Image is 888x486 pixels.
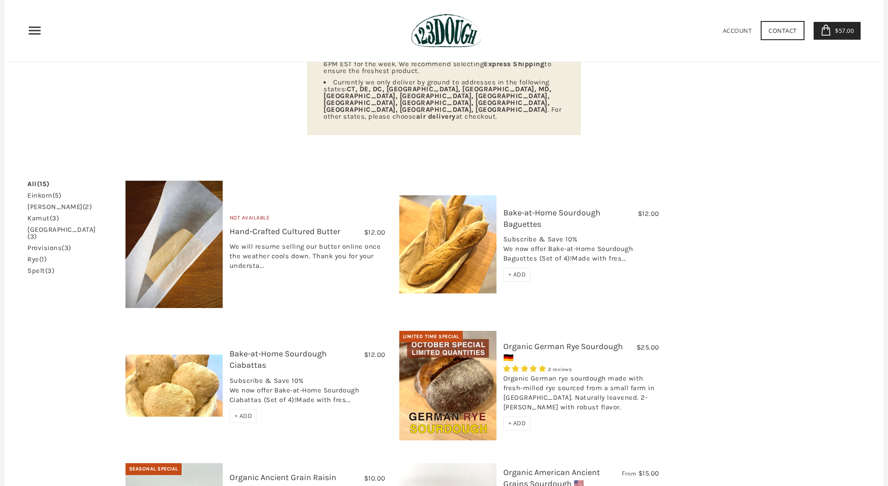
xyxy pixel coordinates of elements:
div: Seasonal Special [125,463,182,475]
a: rye(1) [27,256,47,263]
span: All online orders are shipped on every [DATE]. We close orders [DATE] 6PM EST for the week. We re... [324,53,561,75]
a: Hand-Crafted Cultured Butter [230,226,340,236]
span: (5) [52,191,62,199]
span: 5.00 stars [503,365,548,373]
span: + ADD [508,271,526,278]
span: (3) [50,214,59,222]
a: Contact [761,21,804,40]
a: einkorn(5) [27,192,61,199]
a: [GEOGRAPHIC_DATA](3) [27,226,96,240]
span: (1) [39,255,47,263]
div: Limited Time Special [399,331,463,343]
a: [PERSON_NAME](2) [27,204,92,210]
span: $25.00 [637,343,659,351]
span: $10.00 [364,474,386,482]
span: $15.00 [638,469,659,477]
span: + ADD [235,412,252,420]
a: All(15) [27,181,50,188]
div: + ADD [230,409,257,423]
nav: Primary [27,23,42,38]
a: $57.00 [814,22,861,40]
span: $12.00 [364,228,386,236]
div: Subscribe & Save 10% We now offer Bake-at-Home Sourdough Baguettes (Set of 4)!Made with fres... [503,235,659,268]
a: Bake-at-Home Sourdough Ciabattas [230,349,327,370]
a: Organic German Rye Sourdough 🇩🇪 [503,341,623,363]
a: Account [723,26,752,35]
img: Bake-at-Home Sourdough Ciabattas [125,355,223,417]
strong: air delivery [416,112,456,120]
span: (2) [83,203,92,211]
a: provisions(3) [27,245,71,251]
div: Subscribe & Save 10% We now offer Bake-at-Home Sourdough Ciabattas (Set of 4)!Made with fres... [230,376,386,409]
span: From [622,470,636,477]
img: Organic German Rye Sourdough 🇩🇪 [399,331,496,440]
span: $12.00 [364,350,386,359]
span: Currently we only deliver by ground to addresses in the following states: . For other states, ple... [324,78,561,120]
a: Bake-at-Home Sourdough Baguettes [503,208,601,229]
div: + ADD [503,268,531,282]
span: $12.00 [638,209,659,218]
div: + ADD [503,417,531,430]
img: Bake-at-Home Sourdough Baguettes [399,195,496,293]
span: (3) [45,267,55,275]
div: We will resume selling our butter online once the weather cools down. Thank you for your understa... [230,242,386,275]
span: (15) [37,180,50,188]
a: kamut(3) [27,215,59,222]
span: $57.00 [833,26,854,35]
a: spelt(3) [27,267,54,274]
div: Not Available [230,214,386,226]
div: Organic German rye sourdough made with fresh-milled rye sourced from a small farm in [GEOGRAPHIC_... [503,374,659,417]
span: (3) [62,244,71,252]
span: + ADD [508,419,526,427]
span: (3) [27,232,37,240]
span: 2 reviews [548,366,572,372]
strong: Express Shipping [484,60,544,68]
strong: CT, DE, DC, [GEOGRAPHIC_DATA], [GEOGRAPHIC_DATA], MD, [GEOGRAPHIC_DATA], [GEOGRAPHIC_DATA], [GEOG... [324,85,551,114]
img: Hand-Crafted Cultured Butter [125,181,223,308]
img: 123Dough Bakery [411,14,481,48]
